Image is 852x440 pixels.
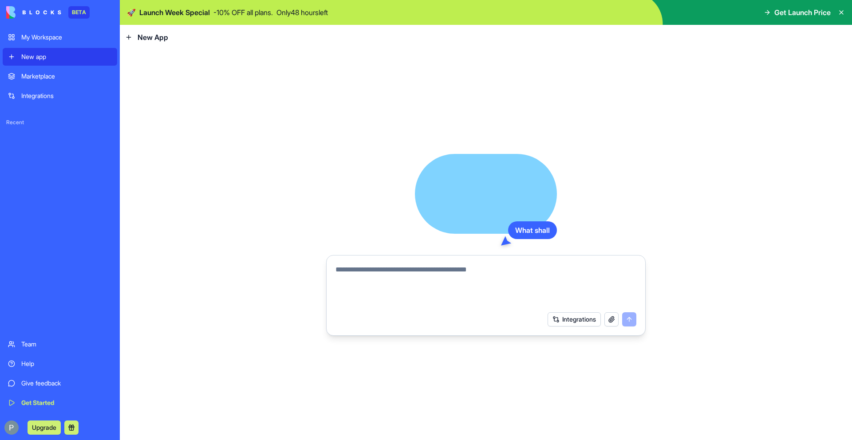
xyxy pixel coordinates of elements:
img: ACg8ocLVTJ8DRgWykL89yDeT3F3xf0oaB071-am8j5qql7j2EWyFAA=s96-c [4,420,19,435]
a: Get Started [3,394,117,412]
a: Give feedback [3,374,117,392]
a: BETA [6,6,90,19]
div: Help [21,359,112,368]
div: Get Started [21,398,112,407]
div: Team [21,340,112,349]
p: - 10 % OFF all plans. [213,7,273,18]
div: My Workspace [21,33,112,42]
button: Upgrade [28,420,61,435]
p: Only 48 hours left [276,7,328,18]
div: What shall [508,221,557,239]
a: Marketplace [3,67,117,85]
img: logo [6,6,61,19]
div: Integrations [21,91,112,100]
a: Upgrade [28,423,61,432]
div: Marketplace [21,72,112,81]
div: BETA [68,6,90,19]
a: Team [3,335,117,353]
span: Launch Week Special [139,7,210,18]
span: New App [138,32,168,43]
span: Get Launch Price [774,7,831,18]
a: New app [3,48,117,66]
a: My Workspace [3,28,117,46]
a: Integrations [3,87,117,105]
button: Integrations [548,312,601,326]
span: 🚀 [127,7,136,18]
div: Give feedback [21,379,112,388]
span: Recent [3,119,117,126]
div: New app [21,52,112,61]
a: Help [3,355,117,373]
